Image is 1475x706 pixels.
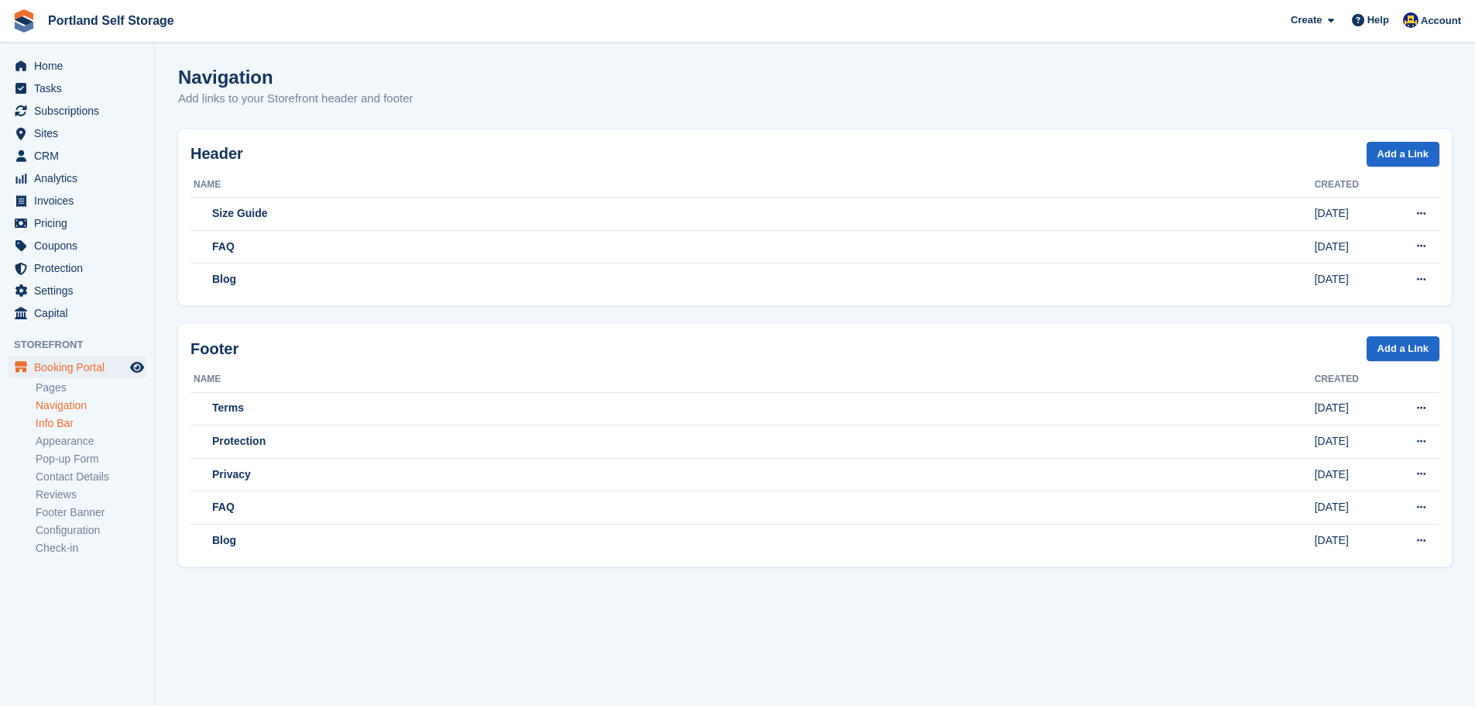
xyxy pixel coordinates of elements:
td: [DATE] [1315,392,1387,425]
span: Home [34,55,127,77]
a: menu [8,77,146,99]
th: Created [1315,367,1387,392]
a: menu [8,302,146,324]
span: Coupons [34,235,127,257]
span: Analytics [34,167,127,189]
span: CRM [34,145,127,167]
td: [DATE] [1315,198,1387,231]
a: Add a Link [1367,336,1439,362]
a: menu [8,235,146,257]
td: [DATE] [1315,230,1387,263]
span: Booking Portal [34,356,127,378]
a: menu [8,356,146,378]
a: menu [8,55,146,77]
a: Portland Self Storage [42,8,180,33]
h1: Navigation [178,67,273,88]
strong: Footer [190,340,238,357]
span: Pricing [34,212,127,234]
span: Tasks [34,77,127,99]
td: [DATE] [1315,263,1387,296]
a: menu [8,190,146,212]
td: [DATE] [1315,491,1387,525]
span: Storefront [14,337,154,353]
span: Capital [34,302,127,324]
a: Pages [36,381,146,395]
a: Contact Details [36,470,146,484]
a: Check-in [36,541,146,556]
div: FAQ [194,239,1315,255]
a: Add a Link [1367,142,1439,167]
span: Protection [34,257,127,279]
a: Footer Banner [36,505,146,520]
div: Size Guide [194,205,1315,222]
th: Name [190,367,1315,392]
a: menu [8,145,146,167]
img: stora-icon-8386f47178a22dfd0bd8f6a31ec36ba5ce8667c1dd55bd0f319d3a0aa187defe.svg [12,9,36,33]
span: Sites [34,122,127,144]
a: Appearance [36,434,146,449]
td: [DATE] [1315,458,1387,491]
a: menu [8,212,146,234]
a: menu [8,100,146,122]
div: Privacy [194,467,1315,483]
a: Info Bar [36,416,146,431]
td: [DATE] [1315,425,1387,459]
div: Protection [194,433,1315,449]
span: Create [1291,12,1322,28]
p: Add links to your Storefront header and footer [178,90,413,108]
div: Blog [194,532,1315,549]
a: Preview store [128,358,146,377]
a: Reviews [36,487,146,502]
div: Terms [194,400,1315,416]
th: Created [1315,173,1387,198]
span: Subscriptions [34,100,127,122]
span: Settings [34,280,127,301]
a: menu [8,280,146,301]
span: Account [1421,13,1461,29]
th: Name [190,173,1315,198]
span: Invoices [34,190,127,212]
img: MNA [1403,12,1418,28]
span: Help [1367,12,1389,28]
a: menu [8,122,146,144]
a: Navigation [36,398,146,413]
td: [DATE] [1315,525,1387,557]
strong: Header [190,145,243,162]
a: Pop-up Form [36,452,146,467]
a: menu [8,167,146,189]
a: Configuration [36,523,146,538]
div: Blog [194,271,1315,288]
a: menu [8,257,146,279]
div: FAQ [194,499,1315,515]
